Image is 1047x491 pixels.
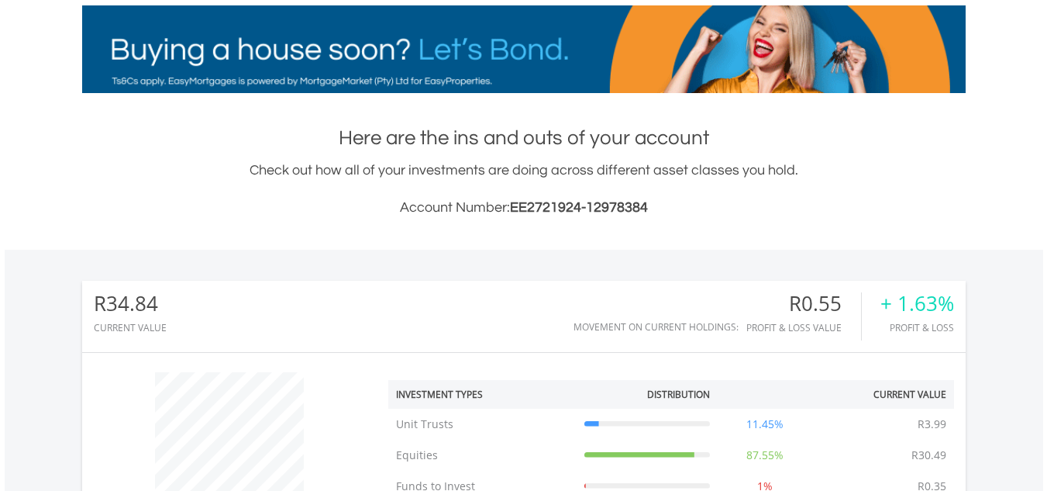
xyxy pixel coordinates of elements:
div: Profit & Loss [880,323,954,333]
div: Check out how all of your investments are doing across different asset classes you hold. [82,160,966,219]
th: Investment Types [388,380,577,409]
td: Unit Trusts [388,409,577,440]
h3: Account Number: [82,197,966,219]
div: Distribution [647,388,710,401]
div: Movement on Current Holdings: [573,322,739,332]
div: Profit & Loss Value [746,323,861,333]
div: R34.84 [94,292,167,315]
td: Equities [388,440,577,471]
th: Current Value [812,380,954,409]
span: EE2721924-12978384 [510,200,648,215]
h1: Here are the ins and outs of your account [82,124,966,152]
td: 87.55% [718,440,812,471]
img: EasyMortage Promotion Banner [82,5,966,93]
td: 11.45% [718,409,812,440]
div: R0.55 [746,292,861,315]
div: CURRENT VALUE [94,323,167,333]
div: + 1.63% [880,292,954,315]
td: R3.99 [910,409,954,440]
td: R30.49 [904,440,954,471]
